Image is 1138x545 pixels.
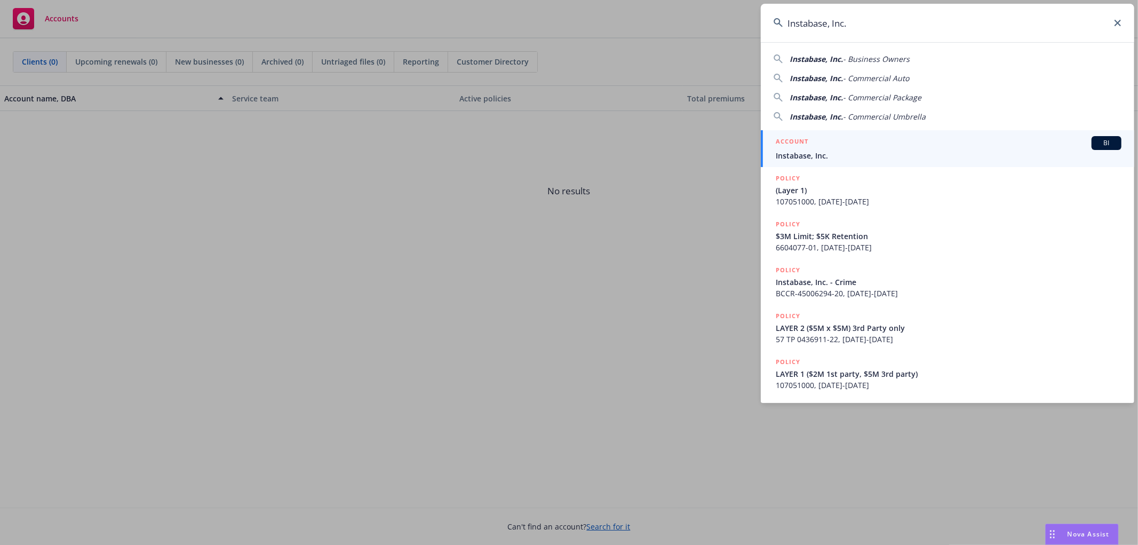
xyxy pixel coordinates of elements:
span: - Commercial Package [843,92,921,102]
input: Search... [761,4,1134,42]
span: Instabase, Inc. [790,54,843,64]
div: Drag to move [1046,524,1059,544]
span: LAYER 2 ($5M x $5M) 3rd Party only [776,322,1121,334]
span: 107051000, [DATE]-[DATE] [776,380,1121,391]
h5: POLICY [776,219,800,230]
h5: POLICY [776,311,800,321]
span: LAYER 1 ($2M 1st party, $5M 3rd party) [776,368,1121,380]
h5: ACCOUNT [776,136,808,149]
a: POLICYInstabase, Inc. - CrimeBCCR-45006294-20, [DATE]-[DATE] [761,259,1134,305]
h5: POLICY [776,173,800,184]
a: ACCOUNTBIInstabase, Inc. [761,130,1134,167]
a: POLICYLAYER 1 ($2M 1st party, $5M 3rd party)107051000, [DATE]-[DATE] [761,351,1134,397]
span: Instabase, Inc. [776,150,1121,161]
a: POLICY$3M Limit; $5K Retention6604077-01, [DATE]-[DATE] [761,213,1134,259]
span: Instabase, Inc. [790,73,843,83]
h5: POLICY [776,357,800,367]
span: Instabase, Inc. [790,92,843,102]
span: Nova Assist [1068,530,1110,539]
span: BCCR-45006294-20, [DATE]-[DATE] [776,288,1121,299]
span: - Commercial Umbrella [843,112,926,122]
span: - Commercial Auto [843,73,909,83]
span: BI [1096,138,1117,148]
span: $3M Limit; $5K Retention [776,231,1121,242]
span: - Business Owners [843,54,910,64]
span: (Layer 1) [776,185,1121,196]
a: POLICYLAYER 2 ($5M x $5M) 3rd Party only57 TP 0436911-22, [DATE]-[DATE] [761,305,1134,351]
button: Nova Assist [1045,524,1119,545]
h5: POLICY [776,265,800,275]
span: 6604077-01, [DATE]-[DATE] [776,242,1121,253]
span: 107051000, [DATE]-[DATE] [776,196,1121,207]
a: POLICY(Layer 1)107051000, [DATE]-[DATE] [761,167,1134,213]
span: Instabase, Inc. - Crime [776,277,1121,288]
span: Instabase, Inc. [790,112,843,122]
span: 57 TP 0436911-22, [DATE]-[DATE] [776,334,1121,345]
